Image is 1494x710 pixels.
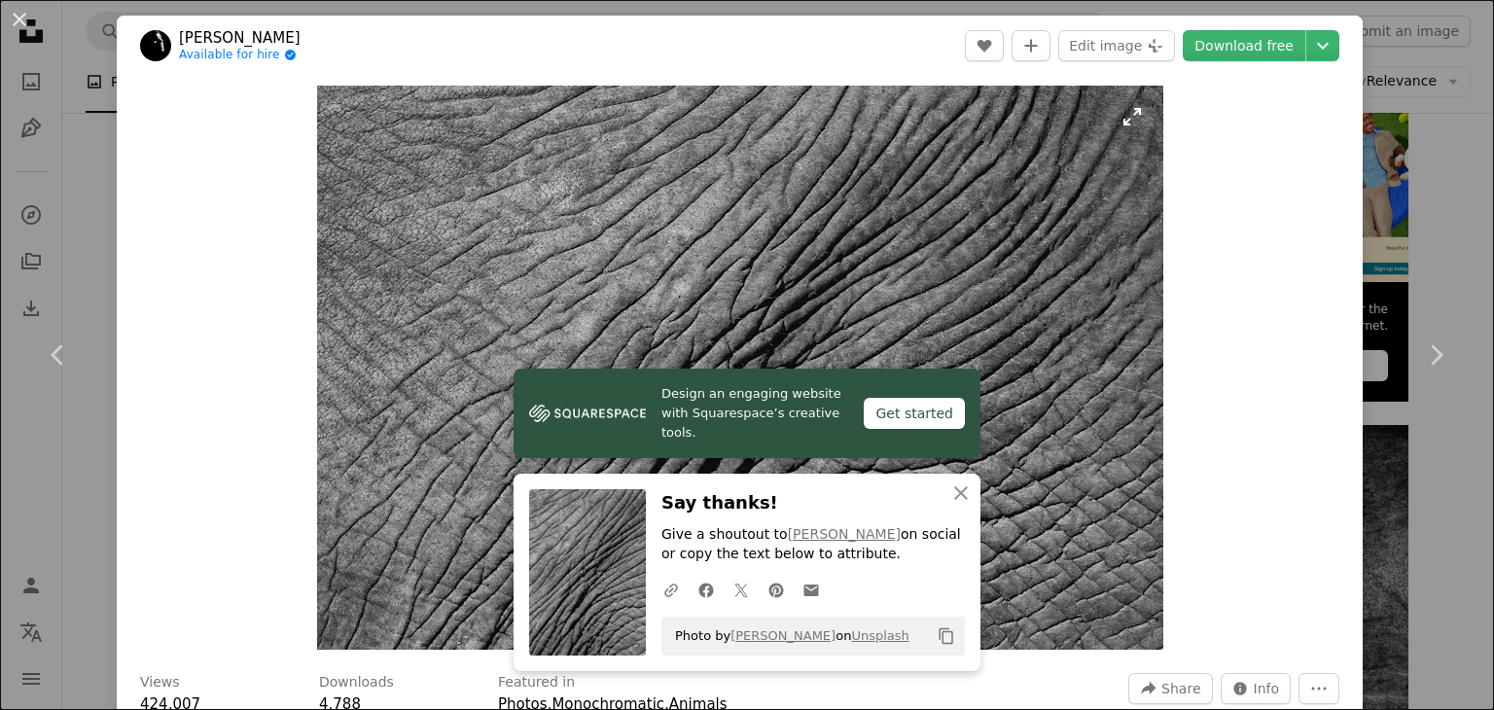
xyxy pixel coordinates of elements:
img: a close up view of an elephant's face [317,86,1163,650]
button: Edit image [1058,30,1175,61]
a: Share on Twitter [724,570,759,609]
button: Stats about this image [1221,673,1292,704]
img: Go to Miguel Alcântara's profile [140,30,171,61]
a: Available for hire [179,48,301,63]
span: Info [1254,674,1280,703]
span: Photo by on [665,621,909,652]
h3: Say thanks! [661,489,965,517]
p: Give a shoutout to on social or copy the text below to attribute. [661,525,965,564]
button: Zoom in on this image [317,86,1163,650]
h3: Views [140,673,180,692]
button: Share this image [1128,673,1212,704]
button: Copy to clipboard [930,620,963,653]
button: Choose download size [1306,30,1339,61]
button: Like [965,30,1004,61]
a: [PERSON_NAME] [179,28,301,48]
a: Unsplash [851,628,908,643]
img: file-1606177908946-d1eed1cbe4f5image [529,399,646,428]
div: Get started [864,398,965,429]
a: [PERSON_NAME] [788,526,901,542]
button: More Actions [1298,673,1339,704]
a: Share on Facebook [689,570,724,609]
button: Add to Collection [1012,30,1050,61]
span: Design an engaging website with Squarespace’s creative tools. [661,384,848,443]
span: Share [1161,674,1200,703]
a: Share on Pinterest [759,570,794,609]
a: Share over email [794,570,829,609]
h3: Downloads [319,673,394,692]
a: Next [1377,262,1494,448]
a: [PERSON_NAME] [730,628,836,643]
a: Design an engaging website with Squarespace’s creative tools.Get started [514,369,980,458]
h3: Featured in [498,673,575,692]
a: Download free [1183,30,1305,61]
